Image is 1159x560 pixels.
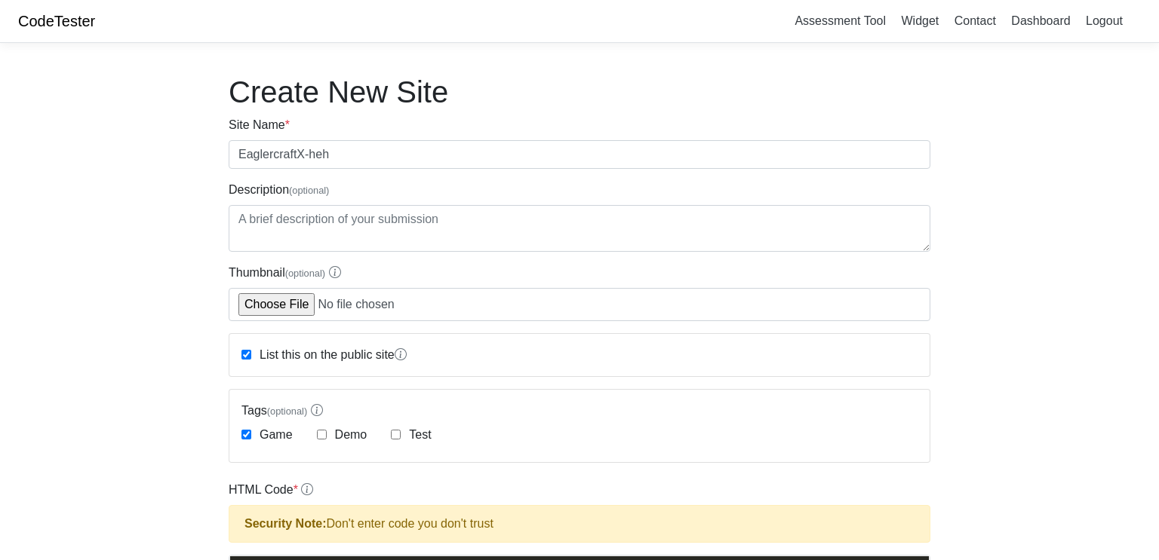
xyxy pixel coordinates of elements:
strong: Security Note: [244,517,326,530]
h1: Create New Site [229,74,930,110]
label: Description [229,181,329,199]
label: HTML Code [229,481,313,499]
span: (optional) [267,405,307,417]
label: Demo [332,426,367,444]
label: Game [257,426,293,444]
a: Contact [948,8,1002,33]
label: Tags [241,402,918,420]
label: Test [406,426,431,444]
label: List this on the public site [257,346,407,364]
label: Site Name [229,116,290,134]
a: Logout [1080,8,1129,33]
a: CodeTester [18,13,95,29]
span: (optional) [285,268,325,279]
span: (optional) [289,185,329,196]
a: Widget [895,8,945,33]
a: Dashboard [1005,8,1076,33]
div: Don't enter code you don't trust [229,505,930,543]
a: Assessment Tool [789,8,892,33]
label: Thumbnail [229,264,341,282]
